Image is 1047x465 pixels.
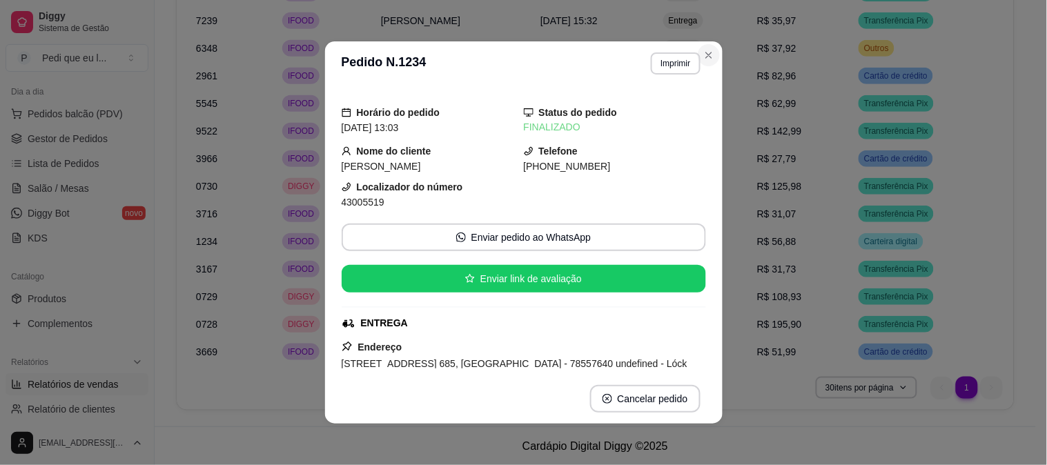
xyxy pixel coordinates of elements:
[342,161,421,172] span: [PERSON_NAME]
[342,182,351,192] span: phone
[342,108,351,117] span: calendar
[342,52,427,75] h3: Pedido N. 1234
[651,52,700,75] button: Imprimir
[342,224,706,251] button: whats-appEnviar pedido ao WhatsApp
[698,44,720,66] button: Close
[358,342,402,353] strong: Endereço
[342,146,351,156] span: user
[524,120,706,135] div: FINALIZADO
[524,108,534,117] span: desktop
[342,341,353,352] span: pushpin
[539,146,578,157] strong: Telefone
[524,161,611,172] span: [PHONE_NUMBER]
[603,394,612,404] span: close-circle
[357,107,440,118] strong: Horário do pedido
[456,232,466,242] span: whats-app
[342,197,384,208] span: 43005519
[342,265,706,293] button: starEnviar link de avaliação
[524,146,534,156] span: phone
[539,107,618,118] strong: Status do pedido
[357,146,431,157] strong: Nome do cliente
[342,122,399,133] span: [DATE] 13:03
[590,385,701,413] button: close-circleCancelar pedido
[357,181,463,192] strong: Localizador do número
[465,274,475,284] span: star
[342,358,687,386] span: [STREET_ADDRESS] 685, [GEOGRAPHIC_DATA] - 78557640 undefined - Lóck Mak
[361,316,408,330] div: ENTREGA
